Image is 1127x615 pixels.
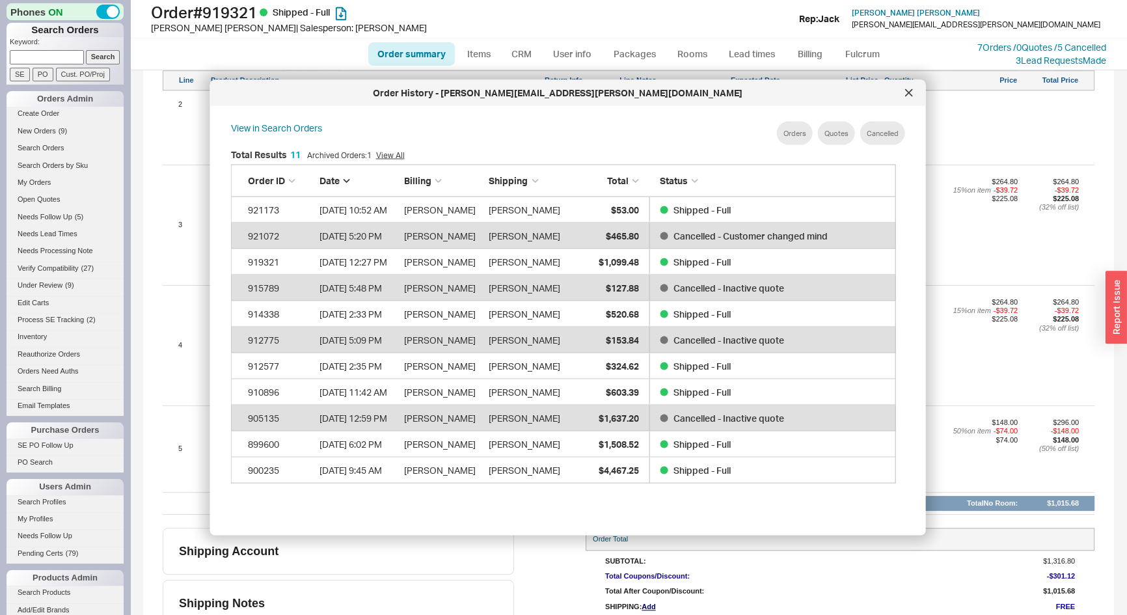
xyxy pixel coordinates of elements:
[573,174,638,187] div: Total
[992,315,1018,323] span: $225.08
[605,557,1016,566] div: SubTotal:
[319,301,398,327] div: 5/1/25 2:33 PM
[605,572,1016,581] div: Total Coupons/Discount:
[605,282,638,293] span: $127.88
[605,603,642,611] div: Shipping:
[610,204,638,215] span: $53.00
[489,353,560,379] div: [PERSON_NAME]
[457,42,500,66] a: Items
[502,42,541,66] a: CRM
[543,42,601,66] a: User info
[248,175,285,186] span: Order ID
[7,456,124,469] a: PO Search
[18,247,93,254] span: Needs Processing Note
[673,230,827,241] span: Cancelled - Customer changed mind
[7,586,124,599] a: Search Products
[368,42,455,66] a: Order summary
[1055,307,1079,315] span: - $39.72
[18,127,56,135] span: New Orders
[319,275,398,301] div: 5/7/25 5:48 PM
[65,281,74,289] span: ( 9 )
[1053,178,1079,185] span: $264.80
[404,379,482,405] div: [PERSON_NAME]
[1043,587,1075,595] span: $1,015.68
[231,405,896,431] a: 905135[DATE] 12:59 PM[PERSON_NAME][PERSON_NAME]$1,637.20Cancelled - Inactive quote
[151,21,567,34] div: [PERSON_NAME] [PERSON_NAME] | Salesperson: [PERSON_NAME]
[7,244,124,258] a: Needs Processing Note
[7,124,124,138] a: New Orders(9)
[319,249,398,275] div: 5/26/25 12:27 PM
[178,444,208,453] div: 5
[248,457,313,483] div: 900235
[1020,203,1079,212] div: ( 32 % off list)
[7,399,124,413] a: Email Templates
[248,379,313,405] div: 910896
[953,307,991,315] span: 15 % on item
[1053,436,1079,444] span: $148.00
[835,42,889,66] a: Fulcrum
[731,76,821,85] div: Expected Date
[673,334,783,345] span: Cancelled - Inactive quote
[18,532,72,540] span: Needs Follow Up
[673,256,730,267] span: Shipped - Full
[404,197,482,223] div: [PERSON_NAME]
[7,439,124,452] a: SE PO Follow Up
[719,42,785,66] a: Lead times
[7,330,124,344] a: Inventory
[668,42,716,66] a: Rooms
[673,464,730,475] span: Shipped - Full
[7,547,124,560] a: Pending Certs(79)
[404,174,482,187] div: Billing
[605,308,638,319] span: $520.68
[489,457,560,483] div: [PERSON_NAME]
[953,427,991,435] span: 50 % on item
[179,544,278,558] div: Shipping Account
[994,307,1018,315] span: - $39.72
[10,68,30,81] input: SE
[605,360,638,371] span: $324.62
[489,431,560,457] div: [PERSON_NAME]
[404,353,482,379] div: [PERSON_NAME]
[1053,315,1079,323] span: $225.08
[7,529,124,543] a: Needs Follow Up
[248,327,313,353] div: 912775
[1056,603,1075,610] span: FREE
[7,279,124,292] a: Under Review(9)
[66,549,79,557] span: ( 79 )
[7,382,124,396] a: Search Billing
[1020,76,1078,85] div: Total Price
[1053,418,1079,426] span: $296.00
[231,150,301,159] h5: Total Results
[217,87,899,100] div: Order History - [PERSON_NAME][EMAIL_ADDRESS][PERSON_NAME][DOMAIN_NAME]
[231,431,896,458] a: 899600[DATE] 6:02 PM[PERSON_NAME][PERSON_NAME]$1,508.52Shipped - Full
[489,275,560,301] div: [PERSON_NAME]
[248,301,313,327] div: 914338
[56,68,110,81] input: Cust. PO/Proj
[598,464,638,475] span: $4,467.25
[1049,572,1075,580] span: $301.12
[319,223,398,249] div: 6/5/25 5:20 PM
[7,422,124,438] div: Purchase Orders
[231,197,896,484] div: grid
[545,76,617,85] div: Return Info
[18,281,62,289] span: Under Review
[852,20,1100,29] div: [PERSON_NAME][EMAIL_ADDRESS][PERSON_NAME][DOMAIN_NAME]
[605,386,638,397] span: $603.39
[48,5,63,19] span: ON
[307,152,405,159] div: Archived Orders: 1
[10,37,124,50] p: Keyword:
[248,353,313,379] div: 912577
[1055,186,1079,195] span: - $39.72
[977,42,1106,53] a: 7Orders /0Quotes /5 Cancelled
[319,353,398,379] div: 4/24/25 2:35 PM
[7,364,124,378] a: Orders Need Auths
[18,549,63,557] span: Pending Certs
[7,141,124,155] a: Search Orders
[673,412,783,423] span: Cancelled - Inactive quote
[81,264,94,272] span: ( 27 )
[606,175,628,186] span: Total
[1020,444,1079,453] div: ( 50 % off list)
[59,127,67,135] span: ( 9 )
[1053,298,1079,306] span: $264.80
[179,596,508,610] div: Shipping Notes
